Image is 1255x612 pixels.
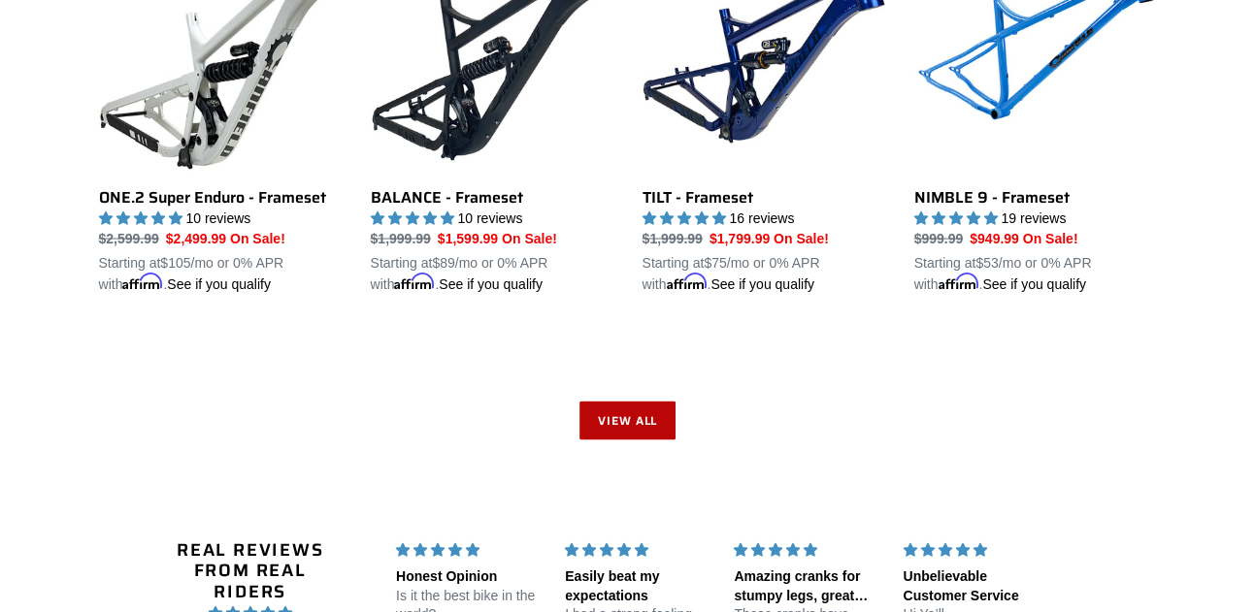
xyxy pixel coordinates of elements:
[734,539,879,560] div: 5 stars
[396,539,542,560] div: 5 stars
[903,539,1048,560] div: 5 stars
[565,566,710,604] div: Easily beat my expectations
[565,539,710,560] div: 5 stars
[579,401,677,439] a: View all products in the STEALS AND DEALS collection
[903,566,1048,604] div: Unbelievable Customer Service
[396,566,542,586] div: Honest Opinion
[734,566,879,604] div: Amazing cranks for stumpy legs, great customer service too
[156,539,345,602] h2: Real Reviews from Real Riders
